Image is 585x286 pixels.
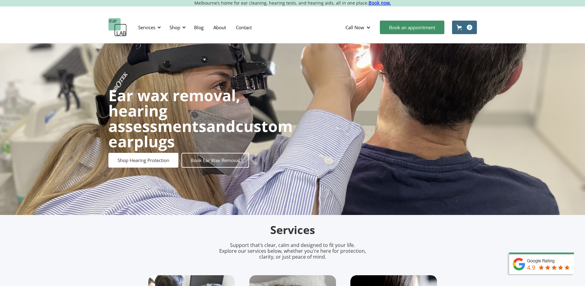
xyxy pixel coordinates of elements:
div: Call Now [345,24,364,30]
div: Shop [166,18,188,37]
h2: Services [148,223,437,237]
a: Book an appointment [380,21,444,34]
div: Services [138,24,155,30]
a: Shop Hearing Protection [108,153,178,168]
div: 0 [467,25,472,30]
p: Support that’s clear, calm and designed to fit your life. Explore our services below, whether you... [211,242,374,260]
div: Shop [170,24,180,30]
a: home [108,18,127,37]
h1: and [108,88,293,149]
a: Book Ear Wax Removal [181,153,249,168]
strong: custom earplugs [108,116,293,152]
strong: Ear wax removal, hearing assessments [108,85,240,137]
div: Services [135,18,163,37]
a: Open cart [452,21,477,34]
a: About [209,18,231,36]
div: Call Now [341,18,377,37]
a: Contact [231,18,257,36]
a: Blog [189,18,209,36]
